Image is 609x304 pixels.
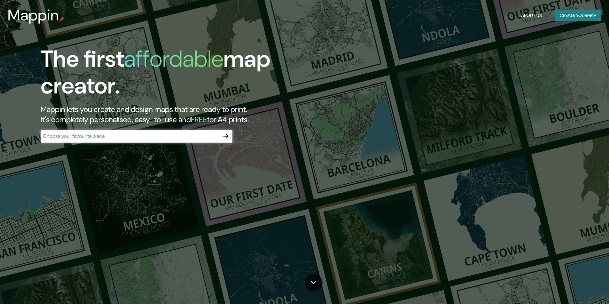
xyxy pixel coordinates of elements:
h2: Mappin lets you create and design maps that are ready to print. It's completely personalised, eas... [41,104,345,125]
h3: Mappin [8,6,59,24]
input: Choose your favourite place [41,132,220,140]
h1: affordable [124,44,223,74]
h1: The first map creator. [41,46,345,104]
h5: FREE [191,115,207,124]
button: Create yourmap [555,10,601,21]
img: mappin-pin [59,17,64,22]
button: About Us [519,10,544,21]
